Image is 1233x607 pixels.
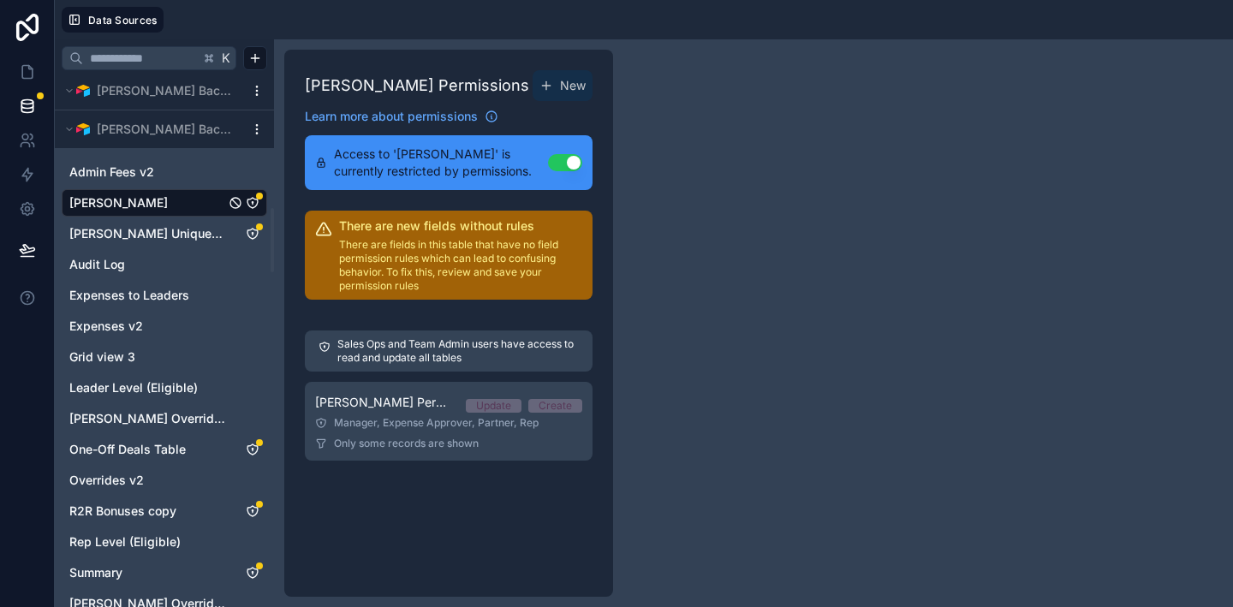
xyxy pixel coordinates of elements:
[76,84,90,98] img: Airtable Logo
[62,343,267,371] div: Grid view 3
[69,441,225,458] a: One-Off Deals Table
[305,108,498,125] a: Learn more about permissions
[62,117,243,141] button: Airtable Logo[PERSON_NAME] Backends
[533,70,593,101] button: New
[62,158,267,186] div: Admin Fees v2
[62,467,267,494] div: Overrides v2
[69,256,125,273] span: Audit Log
[62,189,267,217] div: Andrew Moffat
[69,564,225,581] a: Summary
[97,82,235,99] span: [PERSON_NAME] Backends
[69,256,225,273] a: Audit Log
[69,564,122,581] span: Summary
[334,146,548,180] span: Access to '[PERSON_NAME]' is currently restricted by permissions.
[62,7,164,33] button: Data Sources
[305,382,593,461] a: [PERSON_NAME] Permission 1UpdateCreateManager, Expense Approver, Partner, RepOnly some records ar...
[62,220,267,247] div: Andrew Moffat Unique Downline Connections
[69,503,225,520] a: R2R Bonuses copy
[62,374,267,402] div: Leader Level (Eligible)
[62,497,267,525] div: R2R Bonuses copy
[476,399,511,413] div: Update
[69,533,181,550] span: Rep Level (Eligible)
[339,217,582,235] h2: There are new fields without rules
[69,287,225,304] a: Expenses to Leaders
[62,79,243,103] button: Airtable Logo[PERSON_NAME] Backends
[62,436,267,463] div: One-Off Deals Table
[315,394,452,411] span: [PERSON_NAME] Permission 1
[97,121,235,138] span: [PERSON_NAME] Backends
[62,405,267,432] div: Matt Hemple Override Table_Rachel's Overrides
[62,251,267,278] div: Audit Log
[539,399,572,413] div: Create
[62,559,267,586] div: Summary
[62,312,267,340] div: Expenses v2
[69,410,225,427] a: [PERSON_NAME] Override Table_Rachel's Overrides
[69,225,225,242] a: [PERSON_NAME] Unique Downline Connections
[69,379,225,396] a: Leader Level (Eligible)
[69,472,144,489] span: Overrides v2
[69,472,225,489] a: Overrides v2
[69,318,143,335] span: Expenses v2
[69,318,225,335] a: Expenses v2
[69,194,225,211] a: [PERSON_NAME]
[337,337,579,365] p: Sales Ops and Team Admin users have access to read and update all tables
[62,282,267,309] div: Expenses to Leaders
[560,77,586,94] span: New
[76,122,90,136] img: Airtable Logo
[69,533,225,550] a: Rep Level (Eligible)
[69,287,189,304] span: Expenses to Leaders
[69,164,225,181] a: Admin Fees v2
[69,348,135,366] span: Grid view 3
[62,528,267,556] div: Rep Level (Eligible)
[88,14,158,27] span: Data Sources
[305,108,478,125] span: Learn more about permissions
[69,348,225,366] a: Grid view 3
[220,52,232,64] span: K
[69,441,186,458] span: One-Off Deals Table
[305,74,529,98] h1: [PERSON_NAME] Permissions
[315,416,582,430] div: Manager, Expense Approver, Partner, Rep
[339,238,582,293] p: There are fields in this table that have no field permission rules which can lead to confusing be...
[69,164,154,181] span: Admin Fees v2
[69,194,168,211] span: [PERSON_NAME]
[334,437,479,450] span: Only some records are shown
[69,503,176,520] span: R2R Bonuses copy
[69,379,198,396] span: Leader Level (Eligible)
